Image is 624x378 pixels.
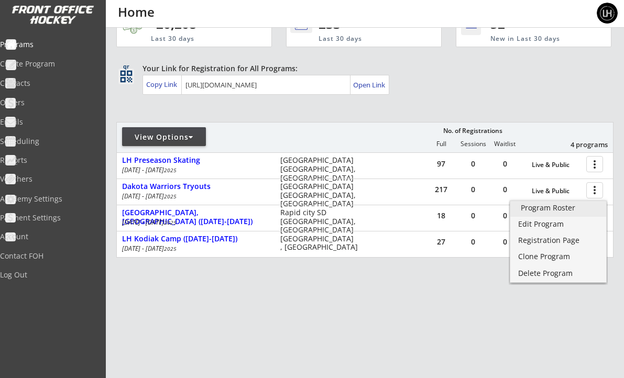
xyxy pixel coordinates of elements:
em: 2025 [164,193,177,200]
div: [DATE] - [DATE] [122,193,266,199]
div: Open Link [353,81,386,90]
a: Program Roster [510,201,606,217]
div: [GEOGRAPHIC_DATA], [GEOGRAPHIC_DATA] ([DATE]-[DATE]) [122,208,269,226]
div: Sessions [457,140,489,148]
div: Last 30 days [319,35,398,43]
div: Registration Page [518,237,598,244]
div: [DATE] - [DATE] [122,167,266,173]
em: 2025 [164,166,177,174]
button: more_vert [586,182,603,198]
div: Program Roster [521,204,596,212]
div: 4 programs [553,140,608,149]
div: 0 [457,160,489,168]
div: [DATE] - [DATE] [122,219,266,226]
div: Your Link for Registration for All Programs: [143,63,581,74]
em: 2025 [164,245,177,252]
div: 97 [425,160,457,168]
div: 0 [489,238,521,246]
div: Delete Program [518,270,598,277]
div: 0 [457,238,489,246]
div: New in Last 30 days [490,35,562,43]
div: Dakota Warriors Tryouts [122,182,269,191]
div: Waitlist [489,140,520,148]
div: View Options [122,132,206,142]
div: Last 30 days [151,35,228,43]
div: [GEOGRAPHIC_DATA] , [GEOGRAPHIC_DATA] [280,235,362,252]
div: Clone Program [518,253,598,260]
div: 217 [425,186,457,193]
a: Open Link [353,77,386,92]
div: qr [119,63,132,70]
div: 27 [425,238,457,246]
div: 0 [489,186,521,193]
div: Copy Link [146,80,179,89]
button: more_vert [586,156,603,172]
div: [DATE] - [DATE] [122,246,266,252]
div: 0 [489,160,521,168]
div: 0 [457,212,489,219]
div: LH Kodiak Camp ([DATE]-[DATE]) [122,235,269,243]
div: Live & Public [532,161,581,169]
div: LH Preseason Skating [122,156,269,165]
a: Registration Page [510,234,606,249]
div: 0 [457,186,489,193]
div: Rapid city SD [GEOGRAPHIC_DATA], [GEOGRAPHIC_DATA] [280,208,362,235]
em: 2025 [164,219,177,226]
a: Edit Program [510,217,606,233]
div: Full [425,140,457,148]
div: Edit Program [518,220,598,228]
div: [GEOGRAPHIC_DATA] [GEOGRAPHIC_DATA], [GEOGRAPHIC_DATA] [280,182,362,208]
div: No. of Registrations [440,127,505,135]
div: 18 [425,212,457,219]
div: 0 [489,212,521,219]
button: qr_code [118,69,134,84]
div: Live & Public [532,187,581,195]
div: [GEOGRAPHIC_DATA] [GEOGRAPHIC_DATA], [GEOGRAPHIC_DATA] [280,156,362,182]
